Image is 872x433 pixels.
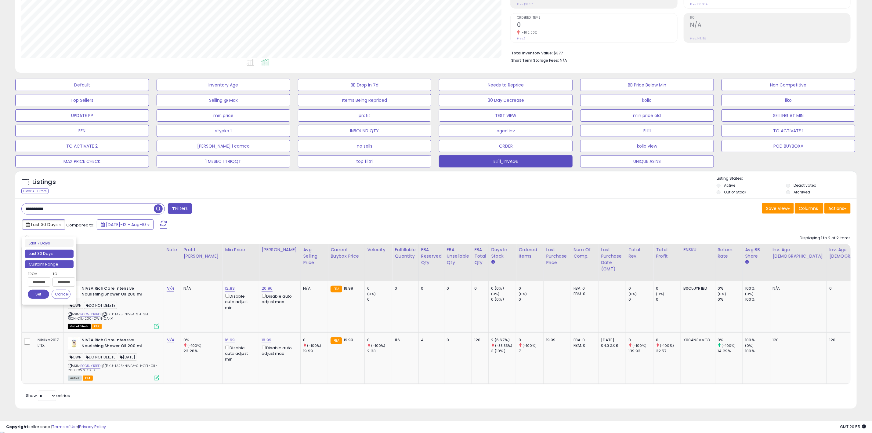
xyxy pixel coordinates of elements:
div: 0 [367,337,392,343]
strong: Copyright [6,424,28,430]
button: 30 Day Decrease [439,94,573,106]
h2: 0 [517,21,677,30]
a: 12.83 [225,285,235,292]
button: Actions [824,203,851,214]
div: 0 (0%) [491,297,516,302]
b: NIVEA Rich Care Intensive Nourishing Shower Oil 200 ml [81,286,156,299]
span: 2025-09-10 20:55 GMT [840,424,866,430]
div: Displaying 1 to 2 of 2 items [800,235,851,241]
div: Total Profit [656,247,678,259]
div: ASIN: [68,337,159,380]
h2: N/A [690,21,850,30]
small: (0%) [519,292,527,296]
img: 41NMRsq+TmL._SL40_.jpg [68,337,80,350]
button: INBOUND QTY [298,125,432,137]
div: ASIN: [68,286,159,328]
button: ELI11 [580,125,714,137]
button: Needs to Reprice [439,79,573,91]
button: Selling @ Max [157,94,290,106]
div: 4 [421,337,440,343]
small: (0%) [745,292,754,296]
button: TO ACTIVATE 1 [722,125,855,137]
a: Privacy Policy [79,424,106,430]
label: Archived [794,189,810,195]
div: N/A [183,286,218,291]
div: Current Buybox Price [331,247,362,259]
button: Items Being Repriced [298,94,432,106]
div: Title [66,247,161,253]
div: 0% [718,286,743,291]
b: NIVEA Rich Care Intensive Nourishing Shower Oil 200 ml [81,337,156,350]
small: (0%) [367,292,376,296]
span: ROI [690,16,850,20]
span: [DATE] [118,354,137,361]
div: 100% [745,286,770,291]
small: Prev: 100.00% [690,2,708,6]
small: FBA [331,337,342,344]
button: POD BUYBOXA [722,140,855,152]
div: 23.28% [183,348,222,354]
div: 0 [519,286,543,291]
small: (-100%) [722,343,736,348]
a: 20.96 [262,285,273,292]
button: kolio view [580,140,714,152]
div: Nikilko2017 LTD. [38,337,59,348]
div: 139.93 [628,348,653,354]
button: UNIQUE ASINS [580,155,714,167]
span: | SKU: TA25-NIVEA-SH-GEL-OIL-200-OWN-CA-X1 [68,363,158,372]
div: Disable auto adjust min [225,293,254,310]
div: Note [167,247,179,253]
div: Clear All Filters [21,188,49,194]
div: Inv. Age [DEMOGRAPHIC_DATA] [773,247,824,259]
div: seller snap | | [6,424,106,430]
div: 0% [183,337,222,343]
div: Disable auto adjust max [262,344,296,356]
small: (0%) [718,292,726,296]
div: 100% [745,297,770,302]
div: X004N3VVGD [683,337,711,343]
small: FBA [331,286,342,292]
span: FBA [83,376,93,381]
div: Avg BB Share [745,247,768,259]
div: FBA: 0 [573,286,594,291]
div: 0 [628,337,653,343]
button: kolio [580,94,714,106]
small: (-100%) [188,343,202,348]
h5: Listings [32,178,56,186]
div: 0 [628,297,653,302]
div: Avg Selling Price [303,247,325,266]
button: Save View [762,203,794,214]
div: FBA Unsellable Qty [447,247,469,266]
small: Avg BB Share. [745,259,749,265]
span: DO NOT DELETE [84,354,117,361]
div: Total Rev. [628,247,651,259]
button: no sells [298,140,432,152]
button: Top Sellers [15,94,149,106]
small: (-100%) [632,343,646,348]
a: N/A [167,337,174,343]
div: 19.99 [303,348,328,354]
button: Cancel [52,290,71,299]
b: Total Inventory Value: [511,50,553,56]
small: (0%) [628,292,637,296]
small: (-100%) [307,343,321,348]
div: [DATE] 04:32:08 [601,337,621,348]
span: Compared to: [66,222,94,228]
div: 100% [745,337,770,343]
button: Columns [795,203,823,214]
div: [PERSON_NAME] [262,247,298,253]
p: Listing States: [717,176,857,182]
button: SELLING AT MIN [722,109,855,122]
span: 19.99 [344,337,353,343]
div: 120 [773,337,822,343]
div: B0C5JYR1BD [683,286,711,291]
div: 3 (10%) [491,348,516,354]
div: 2 (6.67%) [491,337,516,343]
button: BB Drop in 7d [298,79,432,91]
label: Active [724,183,735,188]
button: TEST VIEW [439,109,573,122]
small: Prev: 7 [517,37,525,40]
div: 0 [519,337,543,343]
button: BB Price Below Min [580,79,714,91]
button: profit [298,109,432,122]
